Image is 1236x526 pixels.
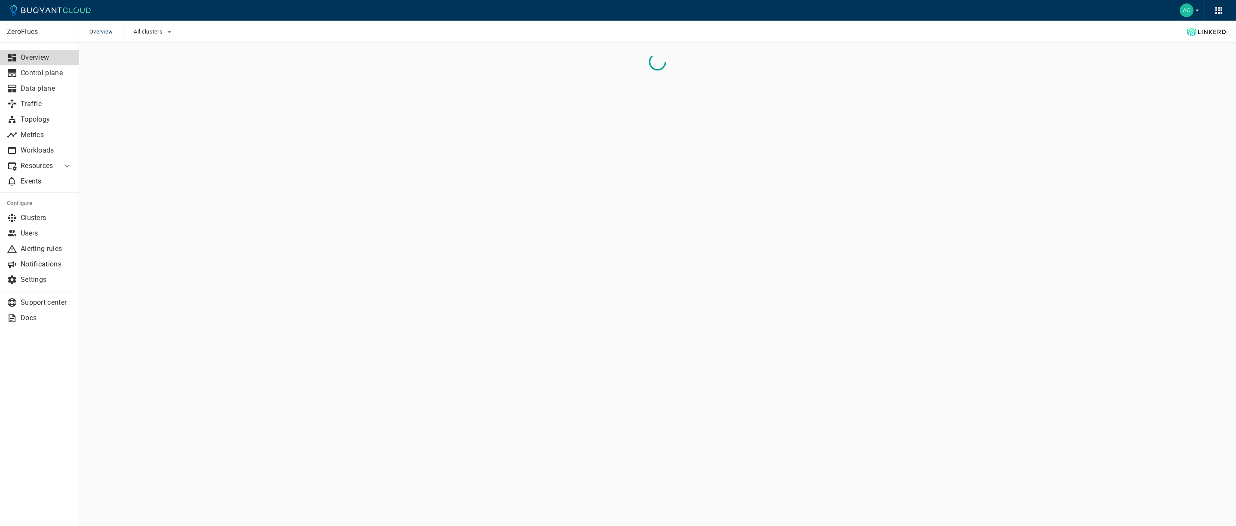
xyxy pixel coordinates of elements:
[21,275,72,284] p: Settings
[21,314,72,322] p: Docs
[21,69,72,77] p: Control plane
[21,131,72,139] p: Metrics
[7,28,72,36] p: ZeroFlucs
[21,260,72,269] p: Notifications
[21,115,72,124] p: Topology
[89,21,123,43] span: Overview
[21,177,72,186] p: Events
[21,146,72,155] p: Workloads
[134,28,164,35] span: All clusters
[134,25,174,38] button: All clusters
[21,84,72,93] p: Data plane
[21,245,72,253] p: Alerting rules
[7,200,72,207] h5: Configure
[21,162,55,170] p: Resources
[21,298,72,307] p: Support center
[21,100,72,108] p: Traffic
[21,53,72,62] p: Overview
[21,229,72,238] p: Users
[21,214,72,222] p: Clusters
[1180,3,1193,17] img: Accounts Payable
